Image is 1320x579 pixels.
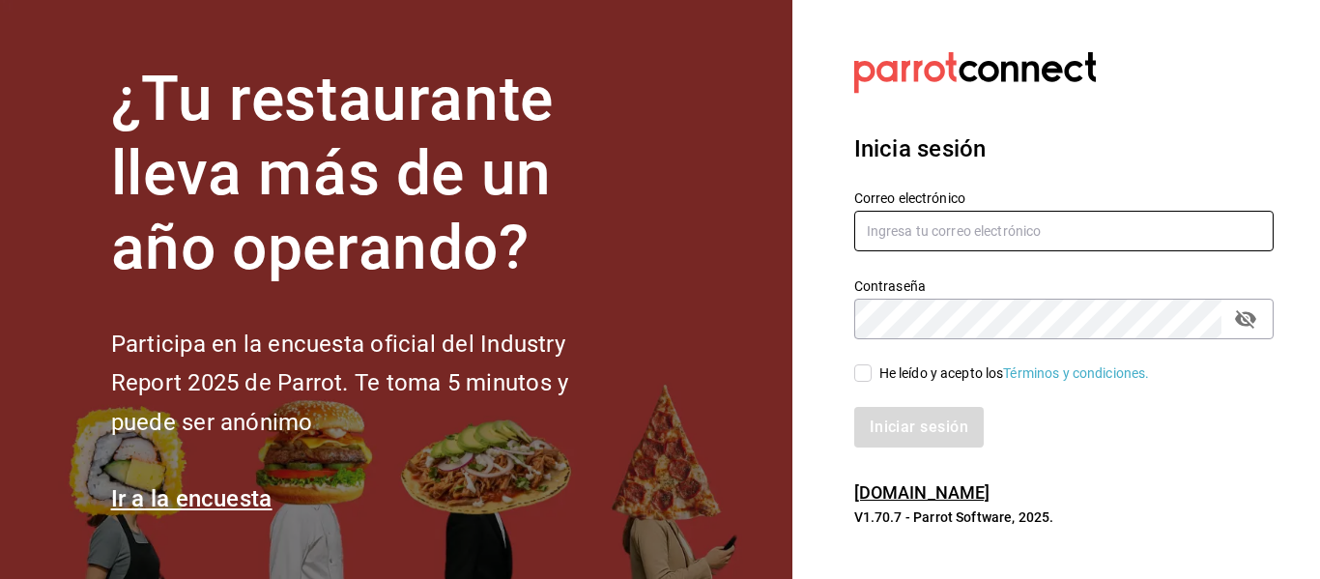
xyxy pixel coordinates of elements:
input: Ingresa tu correo electrónico [854,211,1274,251]
h1: ¿Tu restaurante lleva más de un año operando? [111,63,633,285]
h3: Inicia sesión [854,131,1274,166]
label: Correo electrónico [854,191,1274,205]
a: [DOMAIN_NAME] [854,482,990,503]
label: Contraseña [854,279,1274,293]
div: He leído y acepto los [879,363,1150,384]
p: V1.70.7 - Parrot Software, 2025. [854,507,1274,527]
a: Términos y condiciones. [1003,365,1149,381]
button: passwordField [1229,303,1262,335]
h2: Participa en la encuesta oficial del Industry Report 2025 de Parrot. Te toma 5 minutos y puede se... [111,325,633,443]
a: Ir a la encuesta [111,485,273,512]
